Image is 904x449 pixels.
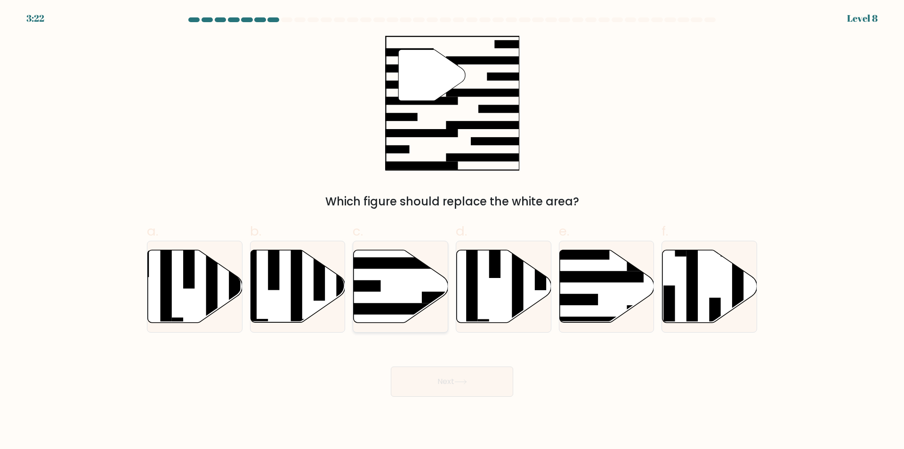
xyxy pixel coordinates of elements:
[391,367,513,397] button: Next
[153,193,751,210] div: Which figure should replace the white area?
[662,222,668,240] span: f.
[147,222,158,240] span: a.
[559,222,569,240] span: e.
[250,222,261,240] span: b.
[398,49,465,101] g: "
[353,222,363,240] span: c.
[26,11,44,25] div: 3:22
[847,11,878,25] div: Level 8
[456,222,467,240] span: d.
